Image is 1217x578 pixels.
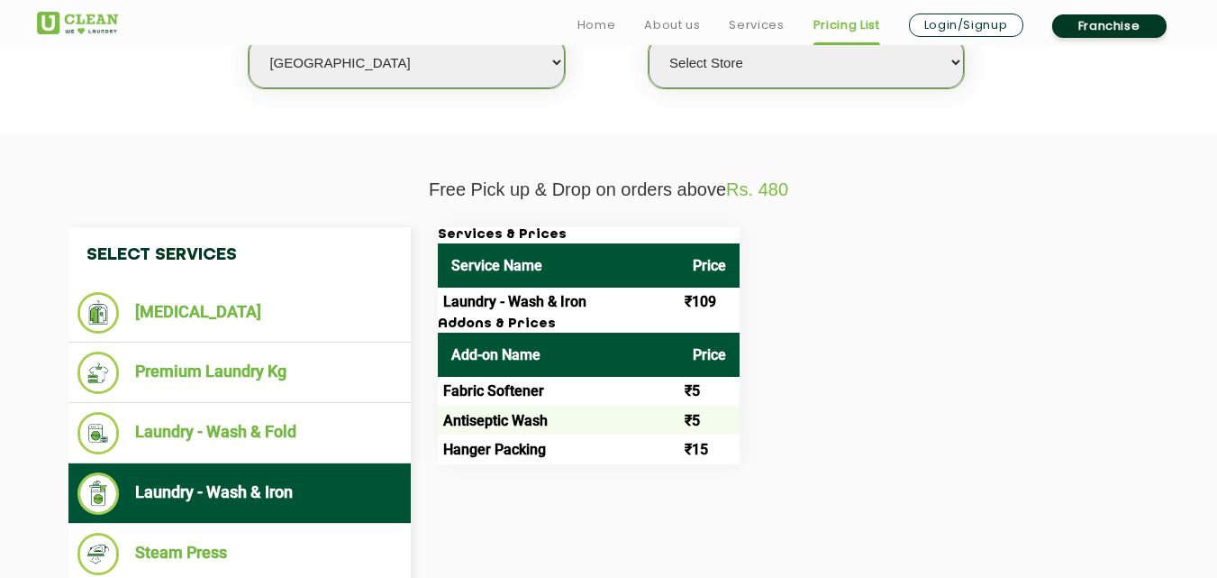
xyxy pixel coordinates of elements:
td: ₹15 [679,435,740,463]
p: Free Pick up & Drop on orders above [37,179,1181,200]
td: ₹5 [679,406,740,435]
th: Price [679,243,740,288]
img: Laundry - Wash & Iron [77,472,120,515]
span: Rs. 480 [726,179,788,199]
th: Add-on Name [438,333,679,377]
td: Hanger Packing [438,435,679,463]
img: Premium Laundry Kg [77,352,120,394]
img: Laundry - Wash & Fold [77,412,120,454]
li: Steam Press [77,533,402,575]
a: Login/Signup [909,14,1023,37]
li: Laundry - Wash & Iron [77,472,402,515]
th: Service Name [438,243,679,288]
a: Home [577,14,616,36]
li: Premium Laundry Kg [77,352,402,394]
a: About us [644,14,700,36]
td: ₹109 [679,288,740,317]
h3: Services & Prices [438,227,740,243]
img: Steam Press [77,533,120,575]
h3: Addons & Prices [438,317,740,333]
li: Laundry - Wash & Fold [77,412,402,454]
a: Pricing List [813,14,880,36]
a: Services [729,14,784,36]
li: [MEDICAL_DATA] [77,292,402,334]
td: Laundry - Wash & Iron [438,288,679,317]
td: ₹5 [679,377,740,406]
img: UClean Laundry and Dry Cleaning [37,12,118,34]
th: Price [679,333,740,377]
h4: Select Services [68,227,411,283]
img: Dry Cleaning [77,292,120,334]
td: Fabric Softener [438,377,679,406]
a: Franchise [1052,14,1167,38]
td: Antiseptic Wash [438,406,679,435]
